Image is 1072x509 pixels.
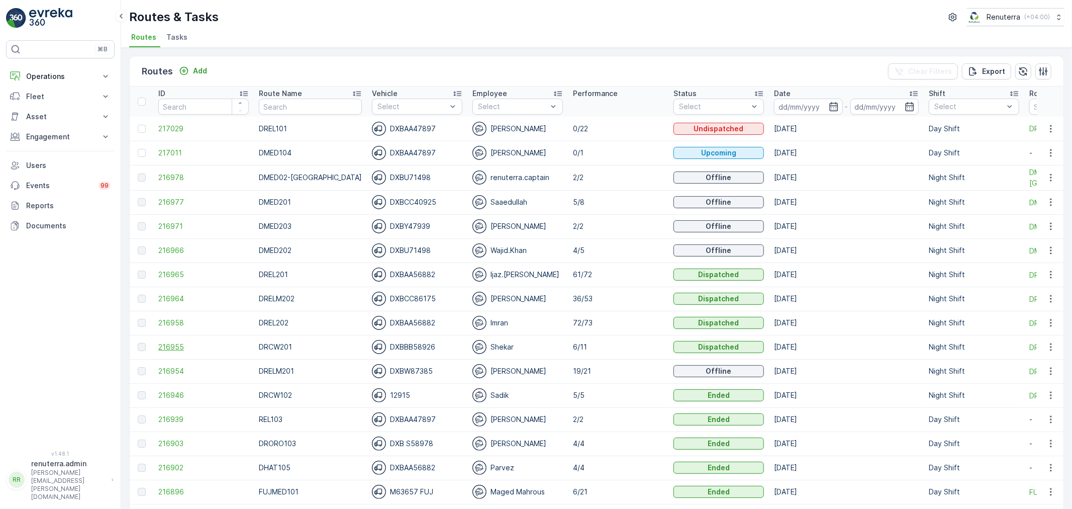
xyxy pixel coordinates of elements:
div: Sadik [472,388,563,402]
span: 216958 [158,318,249,328]
div: [PERSON_NAME] [472,292,563,306]
td: [DATE] [769,407,924,432]
p: renuterra.admin [31,459,107,469]
p: Ended [708,463,730,473]
td: [DATE] [769,383,924,407]
button: Add [175,65,211,77]
td: [DATE] [769,141,924,165]
button: Ended [673,462,764,474]
td: 19/21 [568,359,668,383]
p: Fleet [26,92,94,102]
p: Route Plan [1029,89,1067,99]
p: Route Name [259,89,302,99]
div: Toggle Row Selected [138,440,146,448]
td: 5/8 [568,190,668,214]
p: Shift [929,89,945,99]
button: Offline [673,196,764,208]
button: Ended [673,486,764,498]
div: renuterra.captain [472,171,563,185]
img: svg%3e [472,268,486,282]
div: Toggle Row Selected [138,367,146,375]
td: DRELM201 [254,359,367,383]
p: Vehicle [372,89,398,99]
td: Night Shift [924,383,1024,407]
button: Undispatched [673,123,764,135]
p: Operations [26,71,94,81]
button: Dispatched [673,269,764,281]
img: svg%3e [372,292,386,306]
div: [PERSON_NAME] [472,122,563,136]
p: Ended [708,414,730,425]
img: svg%3e [472,437,486,451]
span: 216966 [158,245,249,256]
button: Dispatched [673,341,764,353]
td: 61/72 [568,263,668,287]
img: svg%3e [372,243,386,258]
button: Operations [6,66,115,87]
p: Export [982,66,1005,76]
a: 216954 [158,366,249,376]
p: Dispatched [699,270,739,280]
div: Ijaz.[PERSON_NAME] [472,268,563,282]
div: [PERSON_NAME] [472,219,563,233]
td: 4/4 [568,456,668,480]
td: DRORO103 [254,432,367,456]
td: 72/73 [568,311,668,335]
td: 36/53 [568,287,668,311]
a: 217011 [158,148,249,158]
div: DXBAA56882 [372,316,462,330]
div: Toggle Row Selected [138,319,146,327]
td: 0/1 [568,141,668,165]
td: DREL202 [254,311,367,335]
div: [PERSON_NAME] [472,437,563,451]
p: Ended [708,390,730,400]
img: svg%3e [372,122,386,136]
span: 216971 [158,221,249,231]
td: [DATE] [769,287,924,311]
p: Dispatched [699,318,739,328]
button: Fleet [6,87,115,107]
div: Parvez [472,461,563,475]
td: [DATE] [769,117,924,141]
button: Ended [673,413,764,426]
div: DXBCC40925 [372,195,462,209]
button: Engagement [6,127,115,147]
span: Tasks [166,32,187,42]
p: ID [158,89,165,99]
a: 217029 [158,124,249,134]
input: Search [158,99,249,115]
div: DXBY47939 [372,219,462,233]
div: Toggle Row Selected [138,198,146,206]
img: svg%3e [372,219,386,233]
td: DHAT105 [254,456,367,480]
td: Night Shift [924,359,1024,383]
td: [DATE] [769,190,924,214]
span: Routes [131,32,156,42]
td: REL103 [254,407,367,432]
img: svg%3e [472,316,486,330]
img: svg%3e [372,461,386,475]
p: - [845,101,848,113]
div: Toggle Row Selected [138,415,146,423]
div: Toggle Row Selected [138,149,146,157]
span: 216903 [158,439,249,449]
div: [PERSON_NAME] [472,364,563,378]
p: Upcoming [701,148,736,158]
div: DXBAA56882 [372,461,462,475]
div: Imran [472,316,563,330]
button: Ended [673,389,764,401]
span: 216955 [158,342,249,352]
p: Routes [142,64,173,78]
td: Day Shift [924,141,1024,165]
td: 2/2 [568,214,668,238]
p: Routes & Tasks [129,9,219,25]
span: 216977 [158,197,249,207]
img: svg%3e [372,412,386,427]
p: ⌘B [98,45,108,53]
img: svg%3e [472,195,486,209]
p: Select [679,102,748,112]
span: 216946 [158,390,249,400]
a: 216964 [158,294,249,304]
